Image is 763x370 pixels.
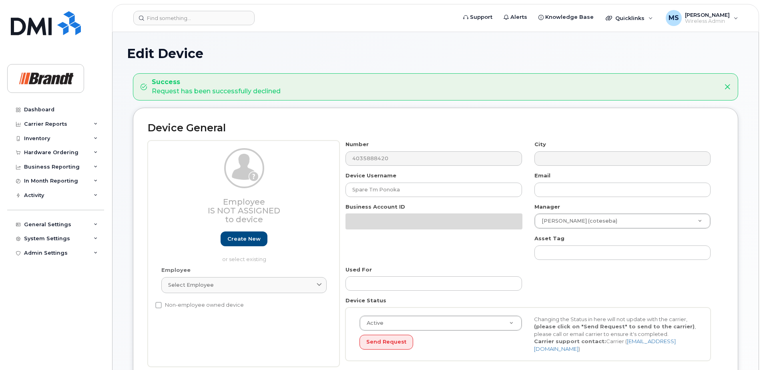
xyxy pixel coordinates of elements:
[360,316,522,330] a: Active
[225,215,263,224] span: to device
[359,335,413,350] button: Send Request
[534,203,560,211] label: Manager
[534,323,695,330] strong: (please click on "Send Request" to send to the carrier)
[161,266,191,274] label: Employee
[152,78,281,96] div: Request has been successfully declined
[161,197,327,224] h3: Employee
[168,281,214,289] span: Select employee
[534,338,606,344] strong: Carrier support contact:
[148,123,723,134] h2: Device General
[534,141,546,148] label: City
[534,235,564,242] label: Asset Tag
[345,203,405,211] label: Business Account ID
[208,206,280,215] span: Is not assigned
[161,277,327,293] a: Select employee
[537,217,617,225] span: [PERSON_NAME] (coteseba)
[528,316,703,353] div: Changing the Status in here will not update with the carrier, , please call or email carrier to e...
[534,172,550,179] label: Email
[127,46,744,60] h1: Edit Device
[152,78,281,87] strong: Success
[345,266,372,273] label: Used For
[155,302,162,308] input: Non-employee owned device
[161,255,327,263] p: or select existing
[155,300,244,310] label: Non-employee owned device
[345,297,386,304] label: Device Status
[535,214,710,228] a: [PERSON_NAME] (coteseba)
[221,231,267,246] a: Create new
[345,141,369,148] label: Number
[345,172,396,179] label: Device Username
[362,320,384,327] span: Active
